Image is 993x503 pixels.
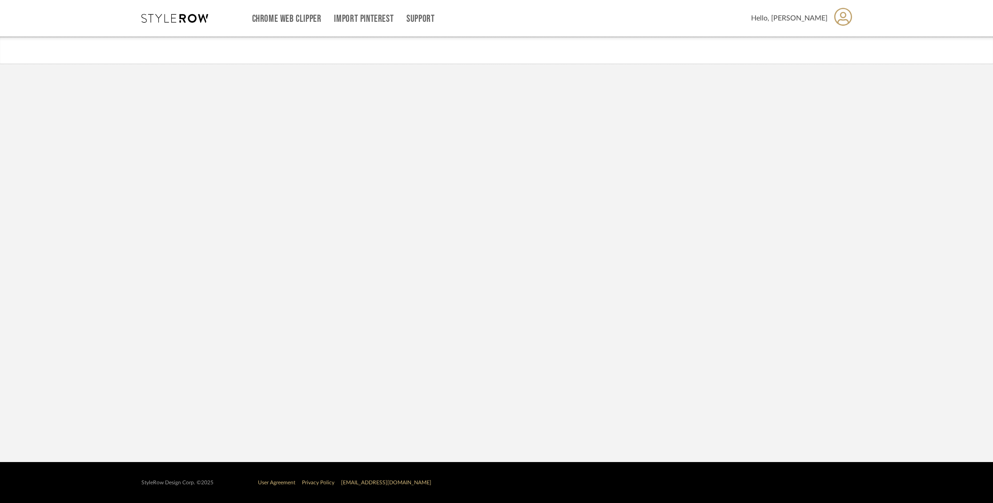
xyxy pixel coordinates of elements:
[141,479,213,486] div: StyleRow Design Corp. ©2025
[341,480,431,485] a: [EMAIL_ADDRESS][DOMAIN_NAME]
[258,480,295,485] a: User Agreement
[751,13,828,24] span: Hello, [PERSON_NAME]
[252,15,322,23] a: Chrome Web Clipper
[302,480,334,485] a: Privacy Policy
[334,15,394,23] a: Import Pinterest
[406,15,434,23] a: Support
